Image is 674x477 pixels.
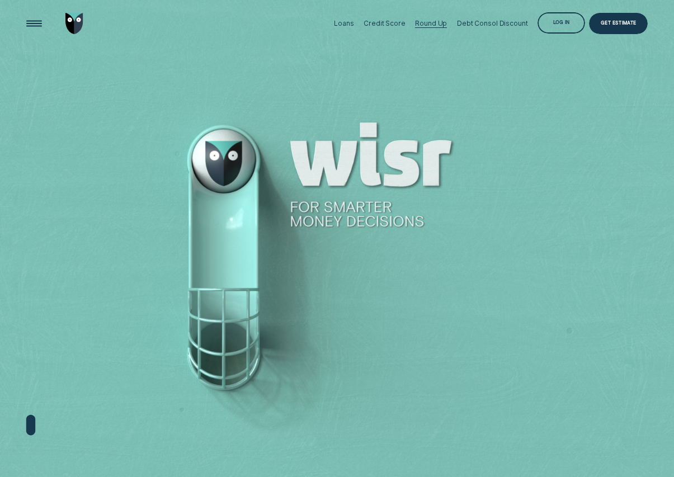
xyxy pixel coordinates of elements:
div: Debt Consol Discount [457,19,528,27]
img: Wisr [65,13,83,34]
button: Log in [538,12,585,34]
div: Round Up [415,19,447,27]
div: Loans [334,19,354,27]
button: Open Menu [23,13,45,34]
a: Get Estimate [589,13,648,34]
div: Credit Score [364,19,406,27]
